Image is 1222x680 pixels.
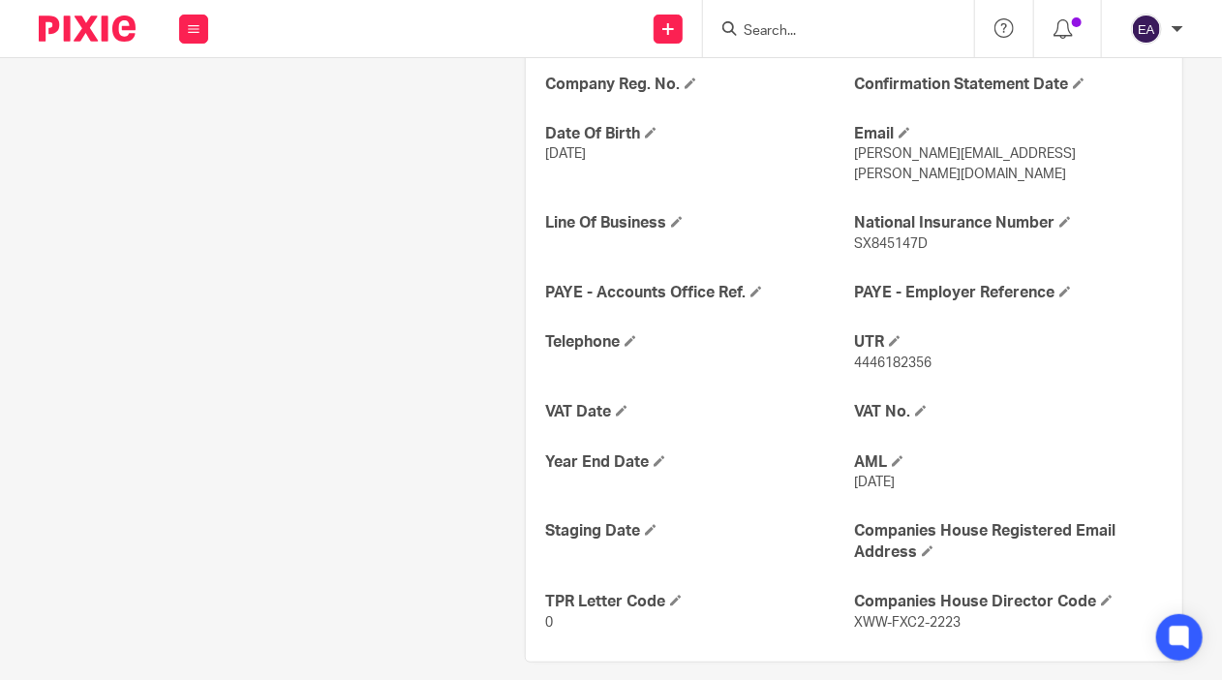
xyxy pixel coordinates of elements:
[742,23,916,41] input: Search
[545,213,854,233] h4: Line Of Business
[1131,14,1162,45] img: svg%3E
[545,332,854,353] h4: Telephone
[854,124,1163,144] h4: Email
[854,237,928,251] span: SX845147D
[854,476,895,489] span: [DATE]
[545,616,553,630] span: 0
[545,283,854,303] h4: PAYE - Accounts Office Ref.
[545,124,854,144] h4: Date Of Birth
[545,147,586,161] span: [DATE]
[854,75,1163,95] h4: Confirmation Statement Date
[545,521,854,541] h4: Staging Date
[854,147,1076,180] span: [PERSON_NAME][EMAIL_ADDRESS][PERSON_NAME][DOMAIN_NAME]
[545,75,854,95] h4: Company Reg. No.
[854,616,961,630] span: XWW-FXC2-2223
[545,592,854,612] h4: TPR Letter Code
[545,452,854,473] h4: Year End Date
[39,15,136,42] img: Pixie
[854,402,1163,422] h4: VAT No.
[854,452,1163,473] h4: AML
[854,283,1163,303] h4: PAYE - Employer Reference
[854,356,932,370] span: 4446182356
[854,213,1163,233] h4: National Insurance Number
[854,592,1163,612] h4: Companies House Director Code
[854,332,1163,353] h4: UTR
[545,402,854,422] h4: VAT Date
[854,521,1163,563] h4: Companies House Registered Email Address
